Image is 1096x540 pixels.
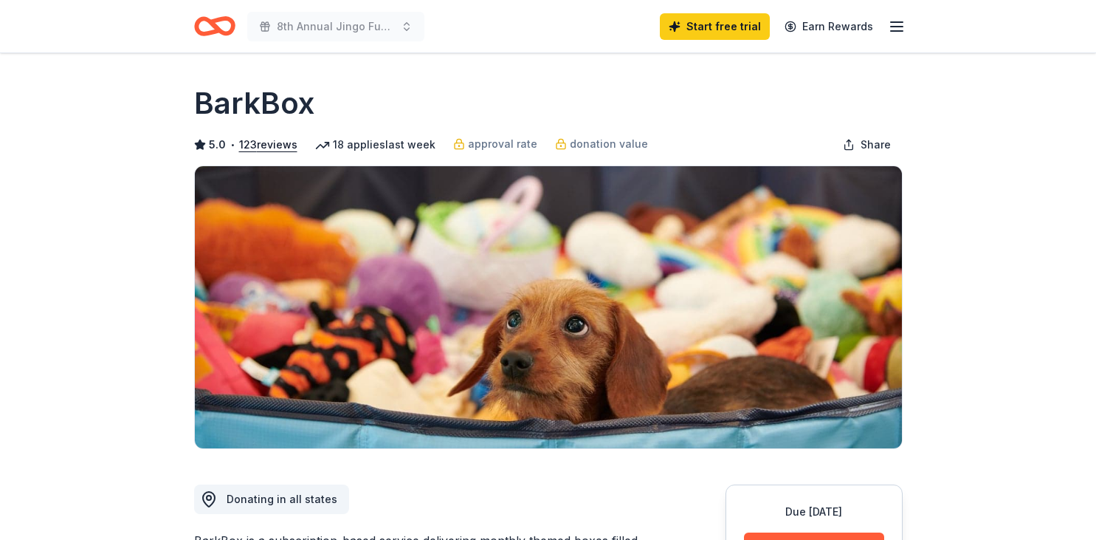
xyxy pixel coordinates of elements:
a: Home [194,9,235,44]
div: Due [DATE] [744,503,884,521]
span: 8th Annual Jingo Fundraiser and Gift Auction [277,18,395,35]
div: 18 applies last week [315,136,435,154]
a: approval rate [453,135,537,153]
a: Earn Rewards [776,13,882,40]
span: 5.0 [209,136,226,154]
span: Donating in all states [227,493,337,505]
button: 123reviews [239,136,297,154]
button: 8th Annual Jingo Fundraiser and Gift Auction [247,12,424,41]
a: Start free trial [660,13,770,40]
a: donation value [555,135,648,153]
span: donation value [570,135,648,153]
span: • [230,139,235,151]
button: Share [831,130,903,160]
h1: BarkBox [194,83,314,124]
span: Share [861,136,891,154]
span: approval rate [468,135,537,153]
img: Image for BarkBox [195,166,902,448]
